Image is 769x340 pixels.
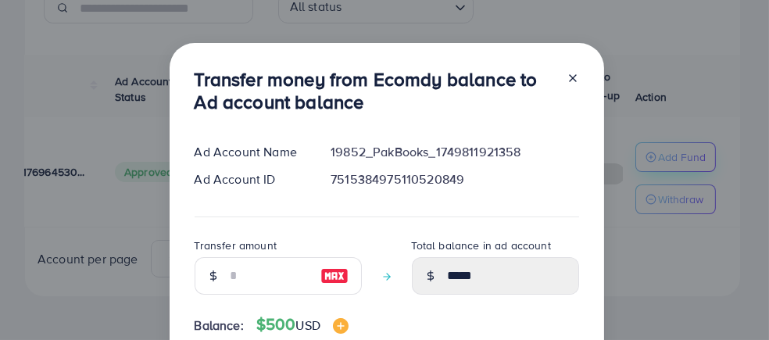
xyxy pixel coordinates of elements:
[412,238,551,253] label: Total balance in ad account
[182,170,319,188] div: Ad Account ID
[195,238,277,253] label: Transfer amount
[320,267,349,285] img: image
[195,317,244,335] span: Balance:
[295,317,320,334] span: USD
[318,170,591,188] div: 7515384975110520849
[703,270,757,328] iframe: Chat
[333,318,349,334] img: image
[195,68,554,113] h3: Transfer money from Ecomdy balance to Ad account balance
[318,143,591,161] div: 19852_PakBooks_1749811921358
[182,143,319,161] div: Ad Account Name
[256,315,349,335] h4: $500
